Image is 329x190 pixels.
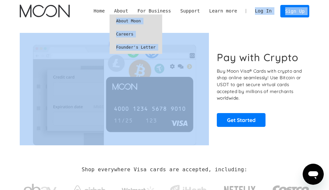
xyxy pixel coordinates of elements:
h1: Pay with Crypto [217,51,298,64]
a: Founder's Letter [110,41,162,54]
p: Buy Moon Visa® Cards with crypto and shop online seamlessly! Use Bitcoin or USDT to get secure vi... [217,68,303,102]
img: Moon Cards let you spend your crypto anywhere Visa is accepted. [20,33,209,145]
div: For Business [133,8,176,14]
a: Sign Up [280,5,309,17]
a: Home [89,8,109,14]
div: Learn more [205,8,242,14]
div: Support [176,8,205,14]
a: home [20,5,70,17]
div: About [110,8,133,14]
a: Get Started [217,113,266,127]
div: About [114,8,128,14]
img: Moon Logo [20,5,70,17]
a: Careers [110,28,162,41]
nav: About [110,14,162,54]
div: For Business [138,8,171,14]
h2: Shop everywhere Visa cards are accepted, including: [82,167,247,173]
iframe: Button to launch messaging window [303,164,324,185]
div: Support [180,8,200,14]
a: Log In [250,5,276,17]
div: Learn more [209,8,237,14]
a: About Moon [110,14,162,28]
